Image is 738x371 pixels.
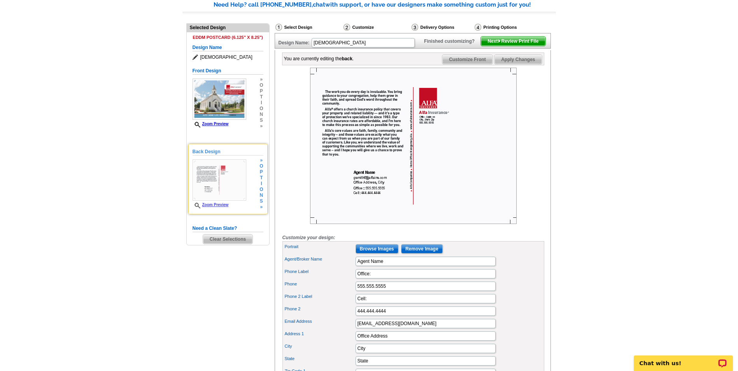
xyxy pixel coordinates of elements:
h5: Front Design [193,67,263,75]
span: p [259,169,263,175]
label: Address 1 [285,331,355,337]
label: State [285,355,355,362]
span: t [259,175,263,181]
span: » [259,123,263,129]
strong: Finished customizing? [424,38,479,44]
span: n [259,112,263,117]
div: Need Help? call [PHONE_NUMBER], with support, or have our designers make something custom just fo... [214,0,556,9]
img: Select Design [275,24,282,31]
div: You are currently editing the . [284,55,354,62]
label: City [285,343,355,350]
div: Customize [343,23,411,33]
img: Customize [344,24,350,31]
div: Selected Design [187,24,269,31]
div: Delivery Options [411,23,474,31]
span: i [259,181,263,187]
label: Phone 2 [285,306,355,312]
span: » [259,204,263,210]
span: o [259,82,263,88]
img: Z18875618_00001_2.jpg [310,68,517,224]
div: Select Design [275,23,343,33]
img: button-next-arrow-white.png [498,39,501,43]
img: Z18875618_00001_1.jpg [193,79,246,120]
h5: Design Name [193,44,263,51]
span: p [259,88,263,94]
label: Phone Label [285,268,355,275]
span: Clear Selections [203,234,252,244]
h4: EDDM Postcard (6.125" x 8.25") [193,35,263,40]
img: Delivery Options [412,24,418,31]
span: » [259,157,263,163]
a: Zoom Preview [193,203,229,207]
span: chat [313,1,325,8]
span: t [259,94,263,100]
img: Z18875618_00001_2.jpg [193,159,246,201]
label: Email Address [285,318,355,325]
label: Phone [285,281,355,287]
span: o [259,163,263,169]
span: s [259,117,263,123]
span: o [259,106,263,112]
strong: Design Name: [279,40,310,45]
img: Printing Options & Summary [475,24,481,31]
span: [DEMOGRAPHIC_DATA] [193,53,263,61]
input: Remove Image [401,244,443,254]
span: i [259,100,263,106]
b: back [342,56,352,61]
span: Customize Front [442,55,493,64]
input: Browse Images [356,244,398,254]
span: Next Review Print File [481,37,545,46]
span: o [259,187,263,192]
span: s [259,198,263,204]
span: n [259,192,263,198]
div: Printing Options [474,23,543,31]
a: Zoom Preview [193,122,229,126]
label: Agent/Broker Name [285,256,355,262]
label: Phone 2 Label [285,293,355,300]
span: » [259,77,263,82]
h5: Back Design [193,148,263,156]
h5: Need a Clean Slate? [193,225,263,232]
i: Customize your design: [282,235,335,240]
span: Apply Changes [494,55,542,64]
label: Portrait [285,243,355,250]
iframe: LiveChat chat widget [629,346,738,371]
